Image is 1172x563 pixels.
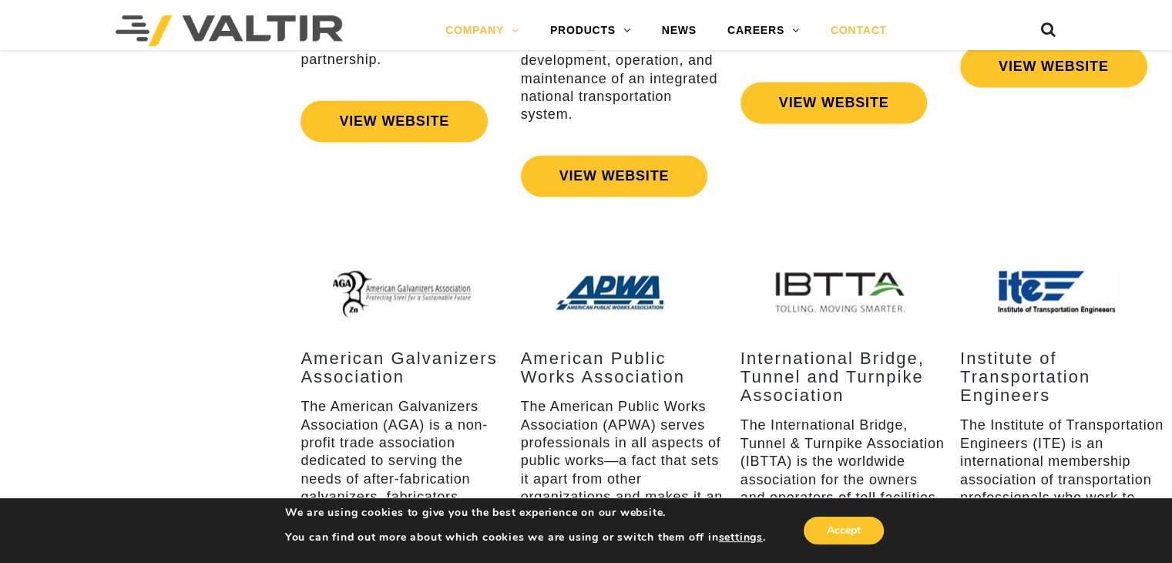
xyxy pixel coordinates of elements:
[804,517,884,544] button: Accept
[116,15,343,46] img: Valtir
[333,258,472,326] img: Assn_AGA
[992,258,1132,326] img: Assn_ITE
[815,15,902,46] a: CONTACT
[960,349,1164,406] h3: Institute of Transportation Engineers
[430,15,535,46] a: COMPANY
[960,46,1147,87] a: VIEW WEBSITE
[773,258,912,326] img: Assn_IBTTA
[301,100,488,142] a: VIEW WEBSITE
[740,416,945,543] p: The International Bridge, Tunnel & Turnpike Association (IBTTA) is the worldwide association for ...
[521,398,725,561] p: The American Public Works Association (APWA) serves professionals in all aspects of public works—...
[740,349,945,406] h3: International Bridge, Tunnel and Turnpike Association
[553,258,693,326] img: Assn_APWA
[646,15,712,46] a: NEWS
[301,398,505,542] p: The American Galvanizers Association (AGA) is a non-profit trade association dedicated to serving...
[301,349,505,386] h3: American Galvanizers Association
[712,15,815,46] a: CAREERS
[740,82,928,123] a: VIEW WEBSITE
[718,531,762,544] button: settings
[285,506,766,520] p: We are using cookies to give you the best experience on our website.
[535,15,646,46] a: PRODUCTS
[285,531,766,544] p: You can find out more about which cookies we are using or switch them off in .
[521,155,708,197] a: VIEW WEBSITE
[521,349,725,386] h3: American Public Works Association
